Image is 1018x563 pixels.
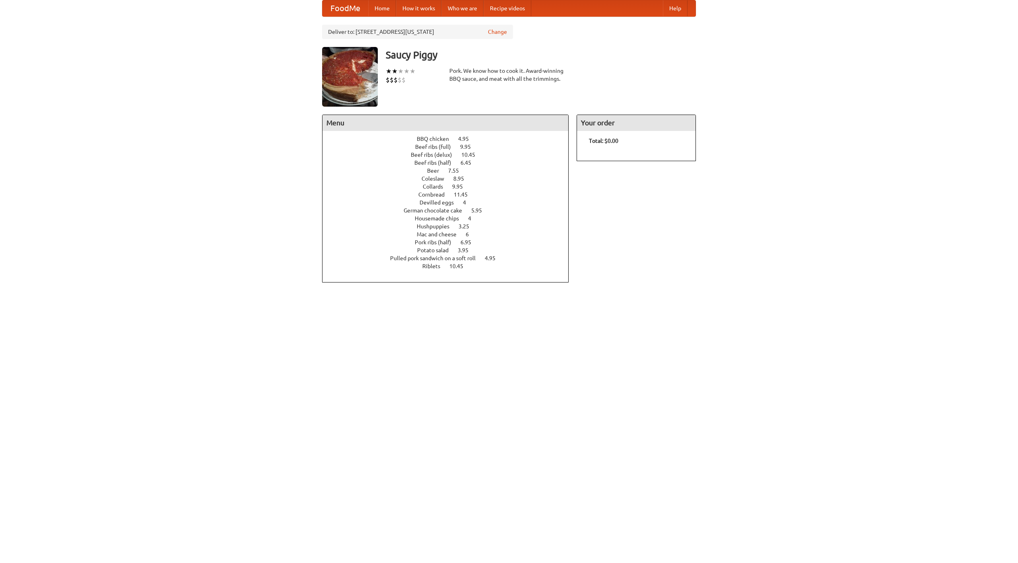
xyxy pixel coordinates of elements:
li: ★ [398,67,404,76]
span: Pulled pork sandwich on a soft roll [390,255,484,261]
span: 5.95 [471,207,490,214]
a: Mac and cheese 6 [417,231,484,238]
span: 10.45 [461,152,483,158]
a: Potato salad 3.95 [417,247,483,253]
a: Beef ribs (half) 6.45 [414,160,486,166]
a: Devilled eggs 4 [420,199,481,206]
a: How it works [396,0,441,16]
a: Riblets 10.45 [422,263,478,269]
a: German chocolate cake 5.95 [404,207,497,214]
span: Mac and cheese [417,231,464,238]
span: 10.45 [449,263,471,269]
li: ★ [410,67,416,76]
span: Beef ribs (full) [415,144,459,150]
li: $ [390,76,394,84]
span: 3.25 [458,223,477,230]
span: 9.95 [452,183,471,190]
a: Beef ribs (delux) 10.45 [411,152,490,158]
span: 4.95 [458,136,477,142]
span: Collards [423,183,451,190]
span: Housemade chips [415,215,467,222]
span: 7.55 [448,168,467,174]
span: Beef ribs (half) [414,160,459,166]
span: 6.45 [460,160,479,166]
li: ★ [386,67,392,76]
span: Beer [427,168,447,174]
span: Devilled eggs [420,199,462,206]
a: Help [663,0,688,16]
a: Cornbread 11.45 [418,191,482,198]
a: Who we are [441,0,484,16]
span: Pork ribs (half) [415,239,459,245]
span: 4 [463,199,474,206]
span: 4.95 [485,255,503,261]
span: Beef ribs (delux) [411,152,460,158]
span: Potato salad [417,247,457,253]
a: Pork ribs (half) 6.95 [415,239,486,245]
span: Cornbread [418,191,453,198]
a: BBQ chicken 4.95 [417,136,484,142]
a: Change [488,28,507,36]
a: FoodMe [322,0,368,16]
h4: Your order [577,115,696,131]
a: Pulled pork sandwich on a soft roll 4.95 [390,255,510,261]
div: Deliver to: [STREET_ADDRESS][US_STATE] [322,25,513,39]
h4: Menu [322,115,568,131]
li: ★ [392,67,398,76]
span: BBQ chicken [417,136,457,142]
li: $ [394,76,398,84]
a: Home [368,0,396,16]
span: 6.95 [460,239,479,245]
a: Recipe videos [484,0,531,16]
div: Pork. We know how to cook it. Award-winning BBQ sauce, and meat with all the trimmings. [449,67,569,83]
a: Beef ribs (full) 9.95 [415,144,486,150]
h3: Saucy Piggy [386,47,696,63]
a: Collards 9.95 [423,183,478,190]
b: Total: $0.00 [589,138,618,144]
span: 6 [466,231,477,238]
span: German chocolate cake [404,207,470,214]
span: 9.95 [460,144,479,150]
a: Coleslaw 8.95 [422,175,479,182]
li: $ [386,76,390,84]
li: $ [398,76,402,84]
span: 3.95 [458,247,476,253]
img: angular.jpg [322,47,378,107]
a: Housemade chips 4 [415,215,486,222]
span: Coleslaw [422,175,452,182]
span: 11.45 [454,191,476,198]
span: Hushpuppies [417,223,457,230]
span: Riblets [422,263,448,269]
a: Hushpuppies 3.25 [417,223,484,230]
a: Beer 7.55 [427,168,474,174]
span: 8.95 [453,175,472,182]
span: 4 [468,215,479,222]
li: $ [402,76,406,84]
li: ★ [404,67,410,76]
